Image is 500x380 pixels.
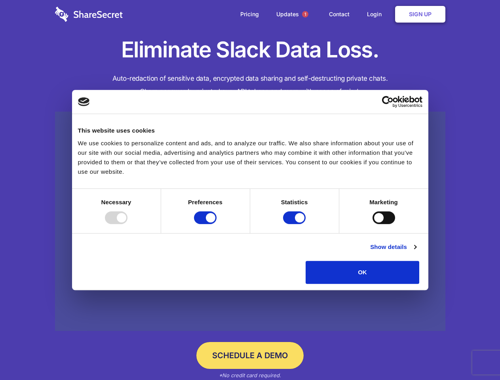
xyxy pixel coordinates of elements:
a: Contact [321,2,357,27]
a: Show details [370,242,416,252]
img: logo-wordmark-white-trans-d4663122ce5f474addd5e946df7df03e33cb6a1c49d2221995e7729f52c070b2.svg [55,7,123,22]
div: This website uses cookies [78,126,422,135]
strong: Statistics [281,199,308,205]
div: We use cookies to personalize content and ads, and to analyze our traffic. We also share informat... [78,139,422,177]
button: OK [306,261,419,284]
h4: Auto-redaction of sensitive data, encrypted data sharing and self-destructing private chats. Shar... [55,72,445,98]
a: Login [359,2,394,27]
img: logo [78,97,90,106]
strong: Necessary [101,199,131,205]
strong: Marketing [369,199,398,205]
span: 1 [302,11,308,17]
a: Schedule a Demo [196,342,304,369]
h1: Eliminate Slack Data Loss. [55,36,445,64]
a: Wistia video thumbnail [55,112,445,331]
strong: Preferences [188,199,222,205]
a: Sign Up [395,6,445,23]
em: *No credit card required. [219,372,281,378]
a: Usercentrics Cookiebot - opens in a new window [353,96,422,108]
a: Pricing [232,2,267,27]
